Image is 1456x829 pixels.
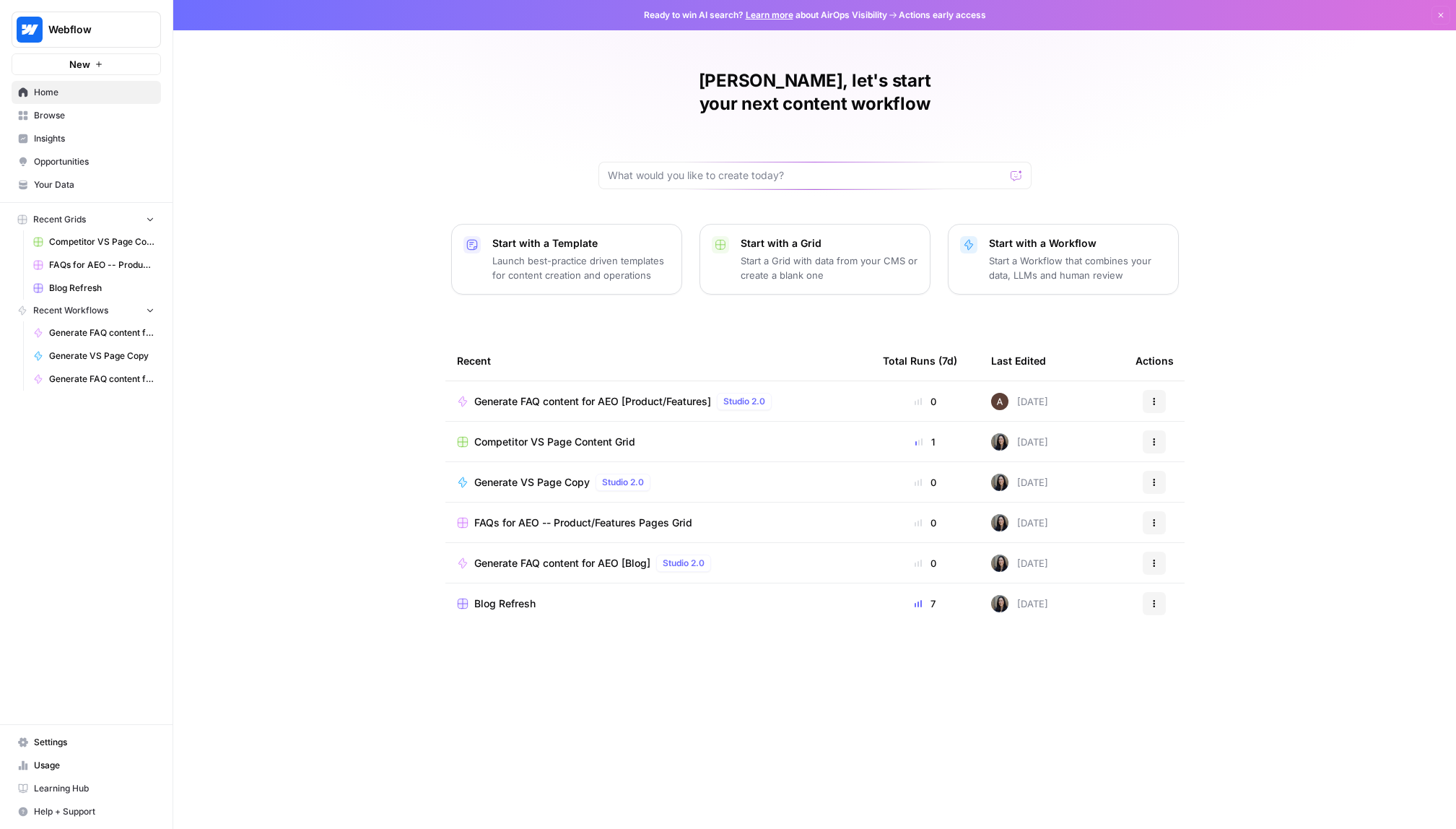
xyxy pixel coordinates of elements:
span: FAQs for AEO -- Product/Features Pages Grid [474,516,692,530]
img: m6v5pme5aerzgxq12grlte2ge8nl [991,433,1008,451]
span: Blog Refresh [474,596,536,611]
span: Usage [34,759,154,772]
button: Workspace: Webflow [12,12,161,48]
span: Help + Support [34,805,154,818]
a: Settings [12,731,161,754]
a: Learn more [746,9,793,20]
span: Browse [34,109,154,122]
div: 7 [883,596,968,611]
div: Total Runs (7d) [883,341,957,381]
button: Help + Support [12,800,161,823]
div: [DATE] [991,595,1048,612]
span: Learning Hub [34,782,154,795]
img: m6v5pme5aerzgxq12grlte2ge8nl [991,595,1008,612]
div: [DATE] [991,555,1048,572]
button: Start with a WorkflowStart a Workflow that combines your data, LLMs and human review [948,224,1179,295]
img: wtbmvrjo3qvncyiyitl6zoukl9gz [991,393,1008,410]
a: Competitor VS Page Content Grid [457,435,860,449]
a: Generate FAQ content for AEO [Product/Features]Studio 2.0 [457,393,860,410]
div: 1 [883,435,968,449]
p: Start a Grid with data from your CMS or create a blank one [741,253,918,282]
a: Generate VS Page Copy [27,344,161,368]
a: Home [12,81,161,104]
span: Studio 2.0 [723,395,765,408]
div: 0 [883,475,968,490]
span: Settings [34,736,154,749]
div: 0 [883,394,968,409]
div: 0 [883,556,968,570]
button: Recent Workflows [12,300,161,321]
span: Blog Refresh [49,282,154,295]
span: FAQs for AEO -- Product/Features Pages Grid [49,259,154,272]
button: New [12,53,161,75]
a: FAQs for AEO -- Product/Features Pages Grid [27,253,161,277]
div: Recent [457,341,860,381]
a: Generate FAQ content for AEO [Blog] [27,368,161,391]
button: Recent Grids [12,209,161,230]
button: Start with a GridStart a Grid with data from your CMS or create a blank one [699,224,930,295]
span: Generate FAQ content for AEO [Product/Features] [474,394,711,409]
span: Generate VS Page Copy [49,350,154,363]
span: Recent Grids [33,213,86,226]
span: Generate VS Page Copy [474,475,590,490]
p: Start with a Grid [741,236,918,251]
span: Recent Workflows [33,304,108,317]
p: Start with a Template [492,236,670,251]
input: What would you like to create today? [608,168,1005,183]
span: Webflow [48,22,136,37]
span: Home [34,86,154,99]
p: Launch best-practice driven templates for content creation and operations [492,253,670,282]
span: Generate FAQ content for AEO [Blog] [49,373,154,386]
span: Opportunities [34,155,154,168]
img: m6v5pme5aerzgxq12grlte2ge8nl [991,474,1008,491]
a: Browse [12,104,161,127]
a: Insights [12,127,161,150]
span: Generate FAQ content for AEO [Product/Features] [49,326,154,339]
div: [DATE] [991,433,1048,451]
div: [DATE] [991,514,1048,531]
a: Blog Refresh [457,596,860,611]
a: FAQs for AEO -- Product/Features Pages Grid [457,516,860,530]
span: Competitor VS Page Content Grid [49,235,154,248]
p: Start with a Workflow [989,236,1167,251]
p: Start a Workflow that combines your data, LLMs and human review [989,253,1167,282]
img: Webflow Logo [17,17,43,43]
img: m6v5pme5aerzgxq12grlte2ge8nl [991,555,1008,572]
div: 0 [883,516,968,530]
span: Studio 2.0 [602,476,644,489]
span: Generate FAQ content for AEO [Blog] [474,556,650,570]
div: [DATE] [991,393,1048,410]
div: Actions [1135,341,1174,381]
a: Generate FAQ content for AEO [Product/Features] [27,321,161,344]
h1: [PERSON_NAME], let's start your next content workflow [598,69,1032,116]
span: Insights [34,132,154,145]
a: Usage [12,754,161,777]
button: Start with a TemplateLaunch best-practice driven templates for content creation and operations [451,224,682,295]
span: Ready to win AI search? about AirOps Visibility [644,9,887,22]
a: Blog Refresh [27,277,161,300]
div: [DATE] [991,474,1048,491]
a: Your Data [12,173,161,196]
span: Studio 2.0 [663,557,705,570]
a: Opportunities [12,150,161,173]
a: Generate VS Page CopyStudio 2.0 [457,474,860,491]
a: Learning Hub [12,777,161,800]
span: Actions early access [899,9,986,22]
a: Competitor VS Page Content Grid [27,230,161,253]
div: Last Edited [991,341,1046,381]
span: Your Data [34,178,154,191]
span: New [69,57,90,71]
span: Competitor VS Page Content Grid [474,435,635,449]
img: m6v5pme5aerzgxq12grlte2ge8nl [991,514,1008,531]
a: Generate FAQ content for AEO [Blog]Studio 2.0 [457,555,860,572]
